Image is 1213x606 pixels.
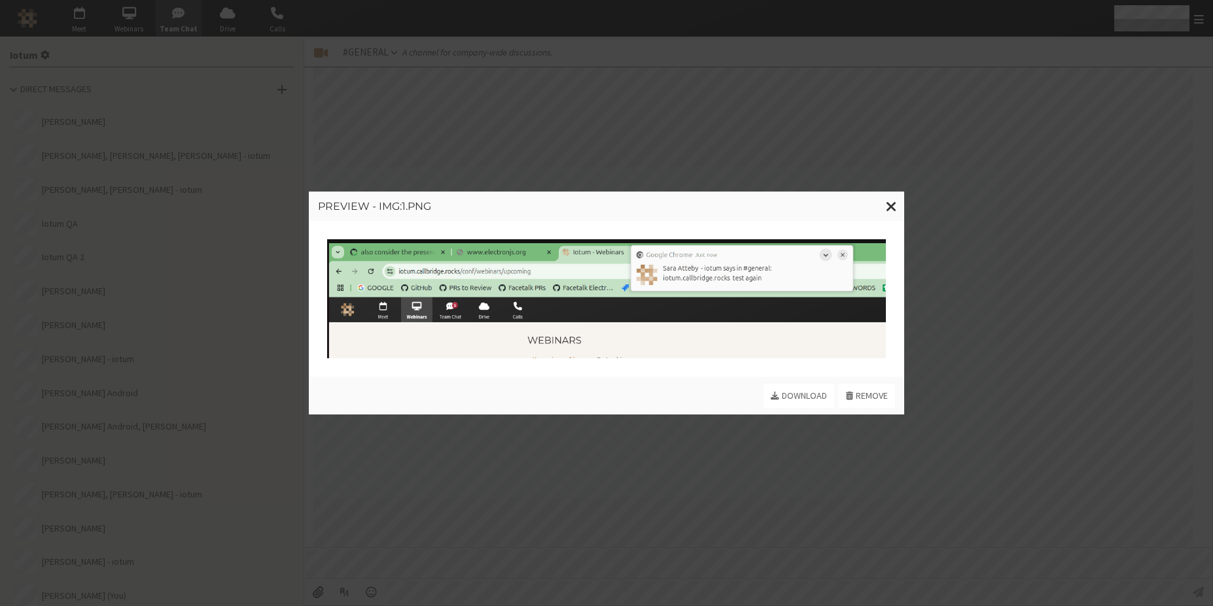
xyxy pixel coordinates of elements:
img: img:1.png [327,239,886,358]
button: Close modal [879,192,904,222]
button: Remove attachment [839,384,895,408]
a: Download [764,384,834,408]
h3: Preview - img:1.png [318,201,895,212]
